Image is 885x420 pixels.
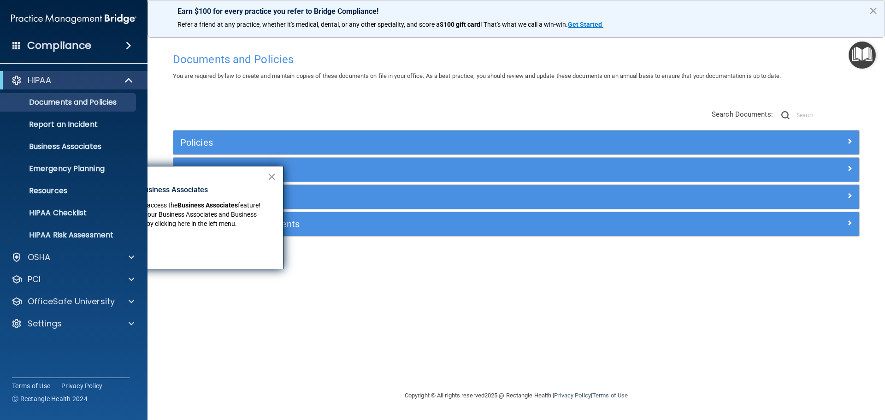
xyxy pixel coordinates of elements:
span: ! That's what we call a win-win. [480,21,568,28]
button: Open Resource Center [849,41,876,69]
p: Emergency Planning [6,164,132,173]
p: Earn $100 for every practice you refer to Bridge Compliance! [177,7,855,16]
a: Privacy Policy [61,381,103,390]
a: Terms of Use [12,381,50,390]
span: You are required by law to create and maintain copies of these documents on file in your office. ... [173,72,781,79]
p: HIPAA Risk Assessment [6,231,132,240]
h5: Privacy Documents [180,165,681,175]
img: ic-search.3b580494.png [781,111,790,119]
p: OfficeSafe University [28,296,115,307]
p: Resources [6,186,132,195]
strong: Get Started [568,21,602,28]
p: OSHA [28,252,51,263]
span: Ⓒ Rectangle Health 2024 [12,394,88,403]
p: Business Associates [6,142,132,151]
h5: Policies [180,137,681,148]
p: HIPAA Checklist [6,208,132,218]
span: feature! You can now manage your Business Associates and Business Associate Agreements by clickin... [81,201,262,227]
strong: Business Associates [177,201,238,209]
span: Refer a friend at any practice, whether it's medical, dental, or any other speciality, and score a [177,21,440,28]
span: Search Documents: [712,110,773,118]
strong: $100 gift card [440,21,480,28]
a: Privacy Policy [554,392,590,399]
h4: Documents and Policies [173,53,860,65]
h5: Practice Forms and Logs [180,192,681,202]
a: Terms of Use [592,392,628,399]
p: PCI [28,274,41,285]
p: Documents and Policies [6,98,132,107]
p: Settings [28,318,62,329]
input: Search [796,108,860,122]
h4: Compliance [27,39,91,52]
p: Report an Incident [6,120,132,129]
p: HIPAA [28,75,51,86]
p: New Location for Business Associates [81,185,267,195]
img: PMB logo [11,10,136,28]
button: Close [869,3,878,18]
h5: Employee Acknowledgments [180,219,681,229]
div: Copyright © All rights reserved 2025 @ Rectangle Health | | [348,381,684,410]
button: Close [267,169,276,184]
